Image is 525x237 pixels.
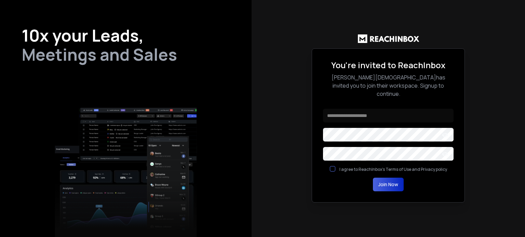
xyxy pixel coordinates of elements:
[373,178,404,191] button: Join Now
[323,73,454,98] p: [PERSON_NAME][DEMOGRAPHIC_DATA] has invited you to join their workspace. Signup to continue.
[22,46,230,63] h2: Meetings and Sales
[323,60,454,71] h2: You're invited to ReachInbox
[339,166,447,172] label: I agree to ReachInbox's Terms of Use and Privacy policy
[22,27,230,44] h1: 10x your Leads,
